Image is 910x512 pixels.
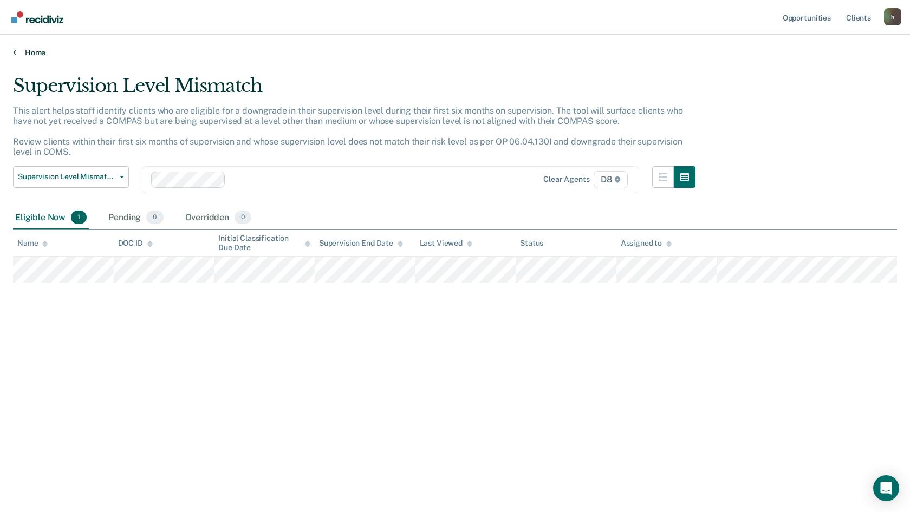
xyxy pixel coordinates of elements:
[13,166,129,188] button: Supervision Level Mismatch
[11,11,63,23] img: Recidiviz
[18,172,115,181] span: Supervision Level Mismatch
[17,239,48,248] div: Name
[146,211,163,225] span: 0
[183,206,254,230] div: Overridden0
[543,175,589,184] div: Clear agents
[621,239,672,248] div: Assigned to
[884,8,901,25] div: h
[13,206,89,230] div: Eligible Now1
[13,48,897,57] a: Home
[235,211,251,225] span: 0
[594,171,628,188] span: D8
[218,234,310,252] div: Initial Classification Due Date
[106,206,165,230] div: Pending0
[13,106,682,157] p: This alert helps staff identify clients who are eligible for a downgrade in their supervision lev...
[520,239,543,248] div: Status
[118,239,153,248] div: DOC ID
[319,239,403,248] div: Supervision End Date
[873,475,899,501] div: Open Intercom Messenger
[71,211,87,225] span: 1
[884,8,901,25] button: Profile dropdown button
[13,75,695,106] div: Supervision Level Mismatch
[420,239,472,248] div: Last Viewed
